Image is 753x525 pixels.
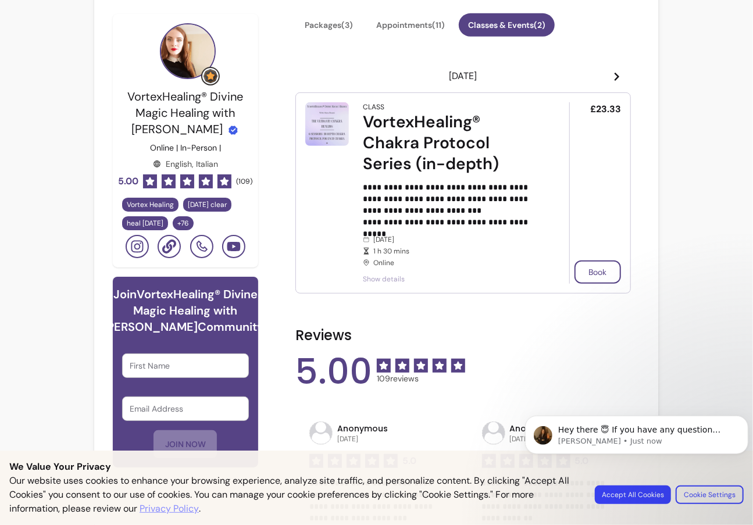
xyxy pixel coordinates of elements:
[130,403,241,415] input: Email Address
[363,112,537,174] div: VortexHealing® Chakra Protocol Series (in-depth)
[118,174,138,188] span: 5.00
[295,354,372,389] span: 5.00
[127,89,243,137] span: VortexHealing® Divine Magic Healing with [PERSON_NAME]
[305,102,349,146] img: VortexHealing® Chakra Protocol Series (in-depth)
[367,13,454,37] button: Appointments(11)
[459,13,555,37] button: Classes & Events(2)
[520,391,753,519] iframe: Intercom notifications message
[9,460,744,474] p: We Value Your Privacy
[363,274,537,284] span: Show details
[363,235,537,267] div: [DATE] Online
[127,219,163,228] span: heal [DATE]
[363,102,384,112] div: Class
[590,102,621,116] span: £23.33
[204,69,217,83] img: Grow
[153,158,218,170] div: English, Italian
[188,200,227,209] span: [DATE] clear
[130,360,241,372] input: First Name
[295,326,631,345] h2: Reviews
[295,65,631,88] header: [DATE]
[150,142,221,153] p: Online | In-Person |
[310,422,332,444] img: avatar
[160,23,216,79] img: Provider image
[337,434,388,444] p: [DATE]
[574,260,621,284] button: Book
[9,474,581,516] p: Our website uses cookies to enhance your browsing experience, analyze site traffic, and personali...
[295,13,362,37] button: Packages(3)
[337,423,388,434] p: Anonymous
[483,422,505,444] img: avatar
[373,247,537,256] span: 1 h 30 mins
[103,286,267,335] h6: Join VortexHealing® Divine Magic Healing with [PERSON_NAME] Community!
[236,177,252,186] span: ( 109 )
[377,373,465,384] span: 109 reviews
[127,200,174,209] span: Vortex Healing
[510,423,561,434] p: Anonymous
[510,434,561,444] p: [DATE]
[140,502,199,516] a: Privacy Policy
[175,219,191,228] span: + 76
